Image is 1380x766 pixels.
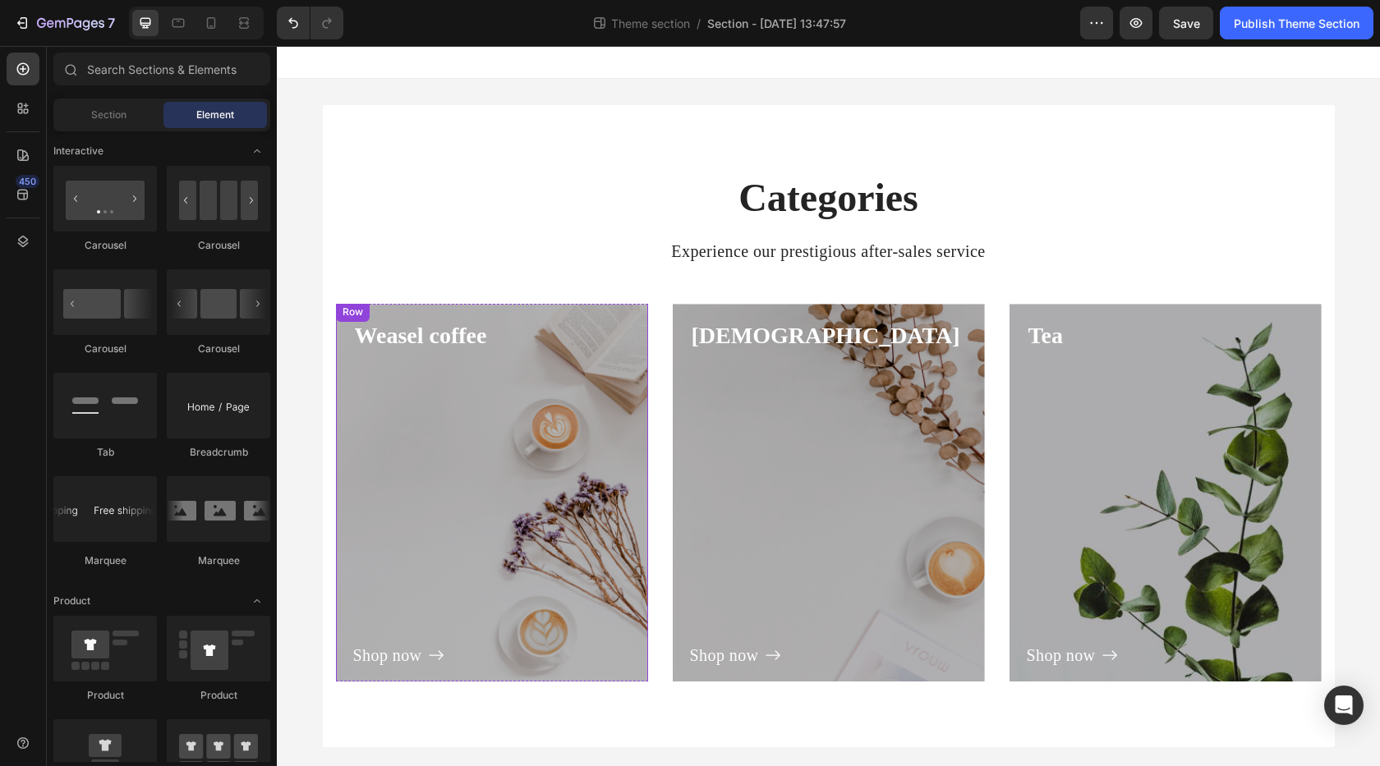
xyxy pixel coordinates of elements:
p: 7 [108,13,115,33]
div: Tab [53,445,157,460]
input: Search Sections & Elements [53,53,270,85]
div: Shop now [750,598,819,621]
span: Section [91,108,126,122]
div: Marquee [167,553,270,568]
span: Save [1173,16,1200,30]
div: Marquee [53,553,157,568]
span: Toggle open [244,138,270,164]
div: Carousel [167,342,270,356]
button: Save [1159,7,1213,39]
div: Shop now [413,598,482,621]
span: Section - [DATE] 13:47:57 [707,15,846,32]
span: Theme section [608,15,693,32]
p: [DEMOGRAPHIC_DATA] [415,275,689,305]
div: Open Intercom Messenger [1324,686,1364,725]
p: Tea [752,275,1026,305]
span: Interactive [53,144,103,158]
span: Product [53,594,90,608]
div: Carousel [53,238,157,253]
button: Publish Theme Section [1220,7,1373,39]
div: Product [53,688,157,703]
button: Shop now [750,598,842,621]
div: Carousel [167,238,270,253]
span: Element [196,108,234,122]
div: Product [167,688,270,703]
div: Undo/Redo [277,7,343,39]
div: 450 [16,175,39,188]
button: 7 [7,7,122,39]
div: Breadcrumb [167,445,270,460]
div: Carousel [53,342,157,356]
span: Toggle open [244,588,270,614]
button: Shop now [413,598,505,621]
span: / [697,15,701,32]
div: Publish Theme Section [1234,15,1359,32]
iframe: Design area [277,46,1380,766]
